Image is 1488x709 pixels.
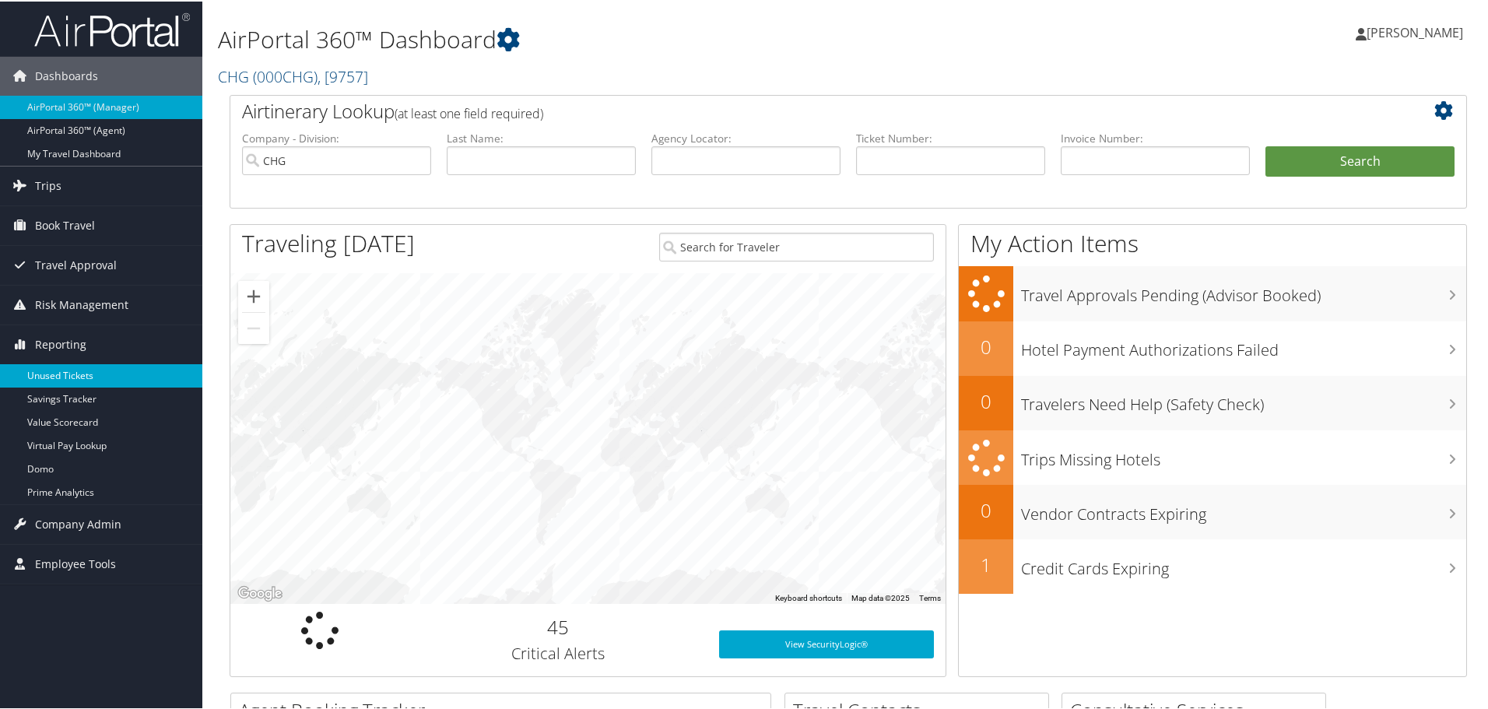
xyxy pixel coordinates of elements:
h2: 45 [421,612,696,639]
img: airportal-logo.png [34,10,190,47]
span: Travel Approval [35,244,117,283]
button: Zoom in [238,279,269,311]
label: Last Name: [447,129,636,145]
h1: Traveling [DATE] [242,226,415,258]
h2: 1 [959,550,1013,577]
span: , [ 9757 ] [318,65,368,86]
a: 1Credit Cards Expiring [959,538,1466,592]
h2: 0 [959,496,1013,522]
button: Search [1265,145,1455,176]
button: Zoom out [238,311,269,342]
h2: Airtinerary Lookup [242,97,1352,123]
h3: Hotel Payment Authorizations Failed [1021,330,1466,360]
span: [PERSON_NAME] [1367,23,1463,40]
span: Company Admin [35,504,121,542]
h3: Travelers Need Help (Safety Check) [1021,384,1466,414]
input: Search for Traveler [659,231,934,260]
h3: Travel Approvals Pending (Advisor Booked) [1021,276,1466,305]
span: Dashboards [35,55,98,94]
h1: My Action Items [959,226,1466,258]
h3: Credit Cards Expiring [1021,549,1466,578]
label: Company - Division: [242,129,431,145]
span: Employee Tools [35,543,116,582]
a: Travel Approvals Pending (Advisor Booked) [959,265,1466,320]
a: 0Vendor Contracts Expiring [959,483,1466,538]
h3: Trips Missing Hotels [1021,440,1466,469]
a: Trips Missing Hotels [959,429,1466,484]
label: Ticket Number: [856,129,1045,145]
a: View SecurityLogic® [719,629,934,657]
label: Invoice Number: [1061,129,1250,145]
a: [PERSON_NAME] [1356,8,1479,54]
span: Risk Management [35,284,128,323]
a: 0Travelers Need Help (Safety Check) [959,374,1466,429]
h3: Critical Alerts [421,641,696,663]
span: ( 000CHG ) [253,65,318,86]
a: Open this area in Google Maps (opens a new window) [234,582,286,602]
h1: AirPortal 360™ Dashboard [218,22,1058,54]
span: Trips [35,165,61,204]
a: Terms (opens in new tab) [919,592,941,601]
a: CHG [218,65,368,86]
h2: 0 [959,387,1013,413]
label: Agency Locator: [651,129,841,145]
span: Book Travel [35,205,95,244]
h2: 0 [959,332,1013,359]
a: 0Hotel Payment Authorizations Failed [959,320,1466,374]
h3: Vendor Contracts Expiring [1021,494,1466,524]
span: Map data ©2025 [851,592,910,601]
button: Keyboard shortcuts [775,591,842,602]
span: Reporting [35,324,86,363]
span: (at least one field required) [395,104,543,121]
img: Google [234,582,286,602]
